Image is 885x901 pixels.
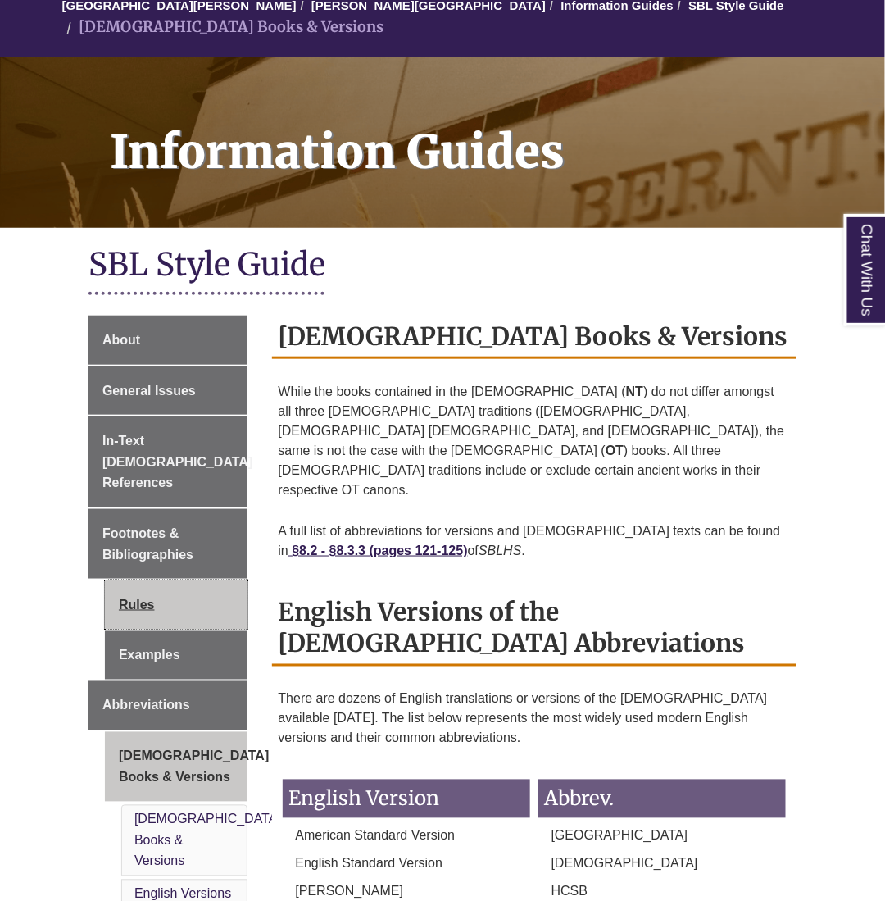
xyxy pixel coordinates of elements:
[102,434,252,489] span: In-Text [DEMOGRAPHIC_DATA] References
[288,544,468,557] a: §8.2 - §8.3.3 (pages 121-125)
[102,384,196,398] span: General Issues
[538,854,786,874] p: [DEMOGRAPHIC_DATA]
[283,826,530,846] p: American Standard Version
[479,544,521,557] em: SBLHS
[88,416,247,507] a: In-Text [DEMOGRAPHIC_DATA] References
[279,515,791,567] p: A full list of abbreviations for versions and [DEMOGRAPHIC_DATA] texts can be found in of .
[606,444,624,457] strong: OT
[292,544,467,557] strong: §8.2 - §8.3.3 (pages 121-125)
[102,333,140,347] span: About
[105,732,247,802] a: [DEMOGRAPHIC_DATA] Books & Versions
[105,580,247,630] a: Rules
[102,526,193,562] span: Footnotes & Bibliographies
[88,244,796,288] h1: SBL Style Guide
[62,16,384,39] li: [DEMOGRAPHIC_DATA] Books & Versions
[272,316,797,359] h2: [DEMOGRAPHIC_DATA] Books & Versions
[88,681,247,730] a: Abbreviations
[88,509,247,579] a: Footnotes & Bibliographies
[279,683,791,755] p: There are dozens of English translations or versions of the [DEMOGRAPHIC_DATA] available [DATE]. ...
[283,854,530,874] p: English Standard Version
[626,385,643,398] strong: NT
[92,57,885,207] h1: Information Guides
[102,699,190,712] span: Abbreviations
[272,592,797,667] h2: English Versions of the [DEMOGRAPHIC_DATA] Abbreviations
[279,375,791,507] p: While the books contained in the [DEMOGRAPHIC_DATA] ( ) do not differ amongst all three [DEMOGRAP...
[105,631,247,680] a: Examples
[88,366,247,416] a: General Issues
[283,780,530,818] h3: English Version
[538,826,786,846] p: [GEOGRAPHIC_DATA]
[88,316,247,365] a: About
[134,812,281,868] a: [DEMOGRAPHIC_DATA] Books & Versions
[538,780,786,818] h3: Abbrev.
